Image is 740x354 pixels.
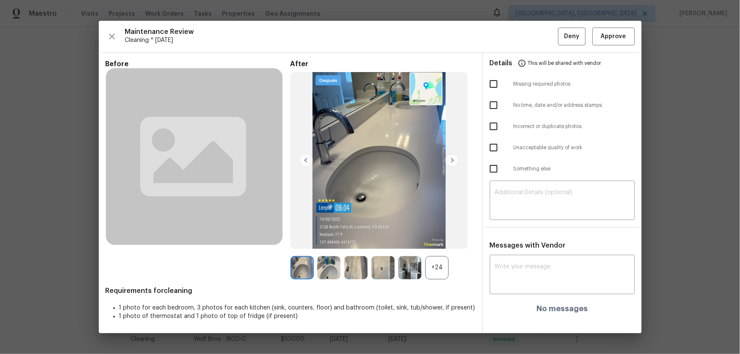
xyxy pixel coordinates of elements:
[106,287,475,295] span: Requirements for cleaning
[514,81,635,88] span: Missing required photos
[483,116,642,137] div: Incorrect or duplicate photos
[125,28,558,36] span: Maintenance Review
[564,31,579,42] span: Deny
[528,53,601,73] span: This will be shared with vendor
[483,95,642,116] div: No time, date and/or address stamps
[125,36,558,45] span: Cleaning * [DATE]
[445,153,459,167] img: right-chevron-button-url
[536,304,588,313] h4: No messages
[290,60,475,68] span: After
[601,31,626,42] span: Approve
[514,144,635,151] span: Unacceptable quality of work
[592,28,635,46] button: Approve
[514,123,635,130] span: Incorrect or duplicate photos
[490,242,566,249] span: Messages with Vendor
[299,153,313,167] img: left-chevron-button-url
[106,60,290,68] span: Before
[483,158,642,179] div: Something else
[490,53,513,73] span: Details
[558,28,586,46] button: Deny
[514,165,635,173] span: Something else
[483,137,642,158] div: Unacceptable quality of work
[483,73,642,95] div: Missing required photos
[119,304,475,312] li: 1 photo for each bedroom, 3 photos for each kitchen (sink, counters, floor) and bathroom (toilet,...
[514,102,635,109] span: No time, date and/or address stamps
[119,312,475,321] li: 1 photo of thermostat and 1 photo of top of fridge (if present)
[425,256,449,279] div: +24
